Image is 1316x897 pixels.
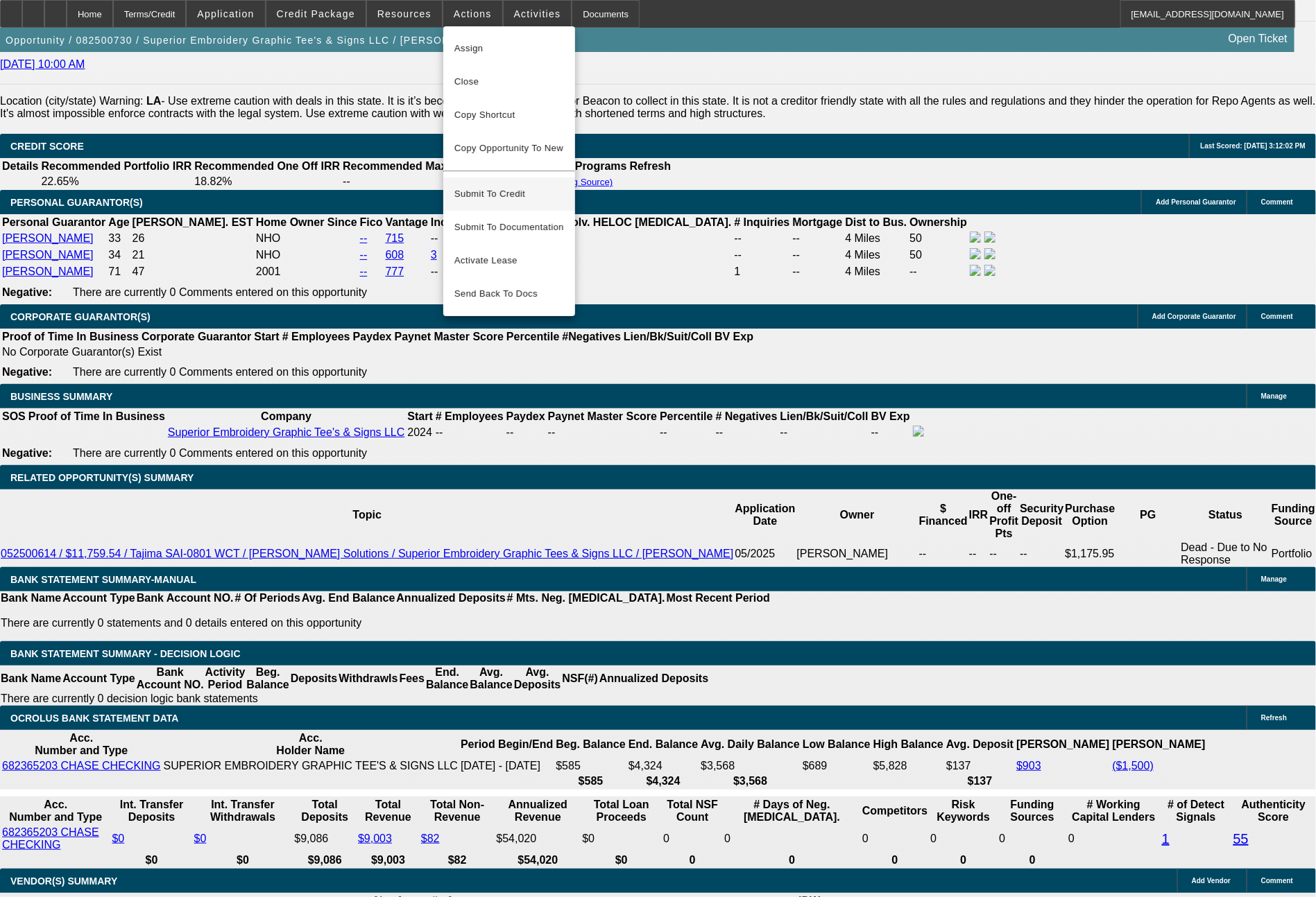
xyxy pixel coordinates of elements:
[454,219,564,236] span: Submit To Documentation
[454,40,564,57] span: Assign
[454,252,564,269] span: Activate Lease
[454,107,564,123] span: Copy Shortcut
[454,286,564,302] span: Send Back To Docs
[454,143,563,153] span: Copy Opportunity To New
[454,186,564,202] span: Submit To Credit
[454,73,564,90] span: Close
